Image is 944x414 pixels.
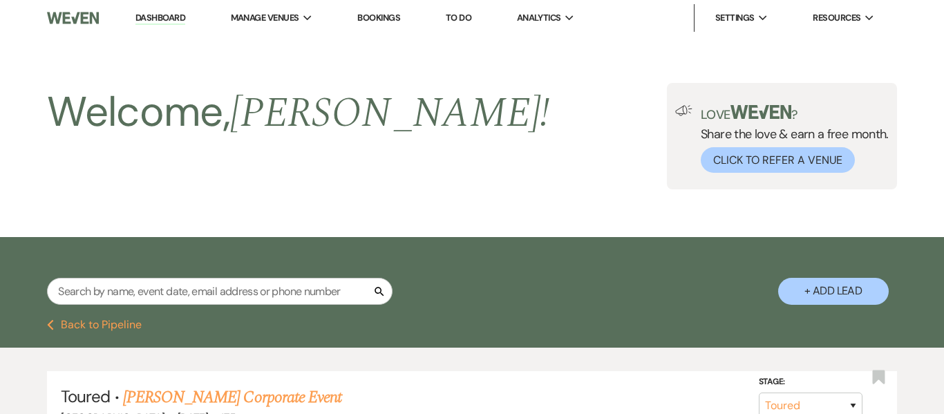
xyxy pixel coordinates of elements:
a: Dashboard [135,12,185,25]
label: Stage: [759,375,862,390]
input: Search by name, event date, email address or phone number [47,278,393,305]
p: Love ? [701,105,889,121]
span: Resources [813,11,860,25]
a: Bookings [357,12,400,23]
img: weven-logo-green.svg [730,105,792,119]
a: [PERSON_NAME] Corporate Event [123,385,341,410]
span: Analytics [517,11,561,25]
button: Click to Refer a Venue [701,147,855,173]
img: loud-speaker-illustration.svg [675,105,692,116]
a: To Do [446,12,471,23]
div: Share the love & earn a free month. [692,105,889,173]
h2: Welcome, [47,83,549,142]
button: + Add Lead [778,278,889,305]
span: Manage Venues [231,11,299,25]
span: [PERSON_NAME] ! [230,82,549,145]
img: Weven Logo [47,3,99,32]
span: Toured [61,386,110,407]
button: Back to Pipeline [47,319,142,330]
span: Settings [715,11,755,25]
